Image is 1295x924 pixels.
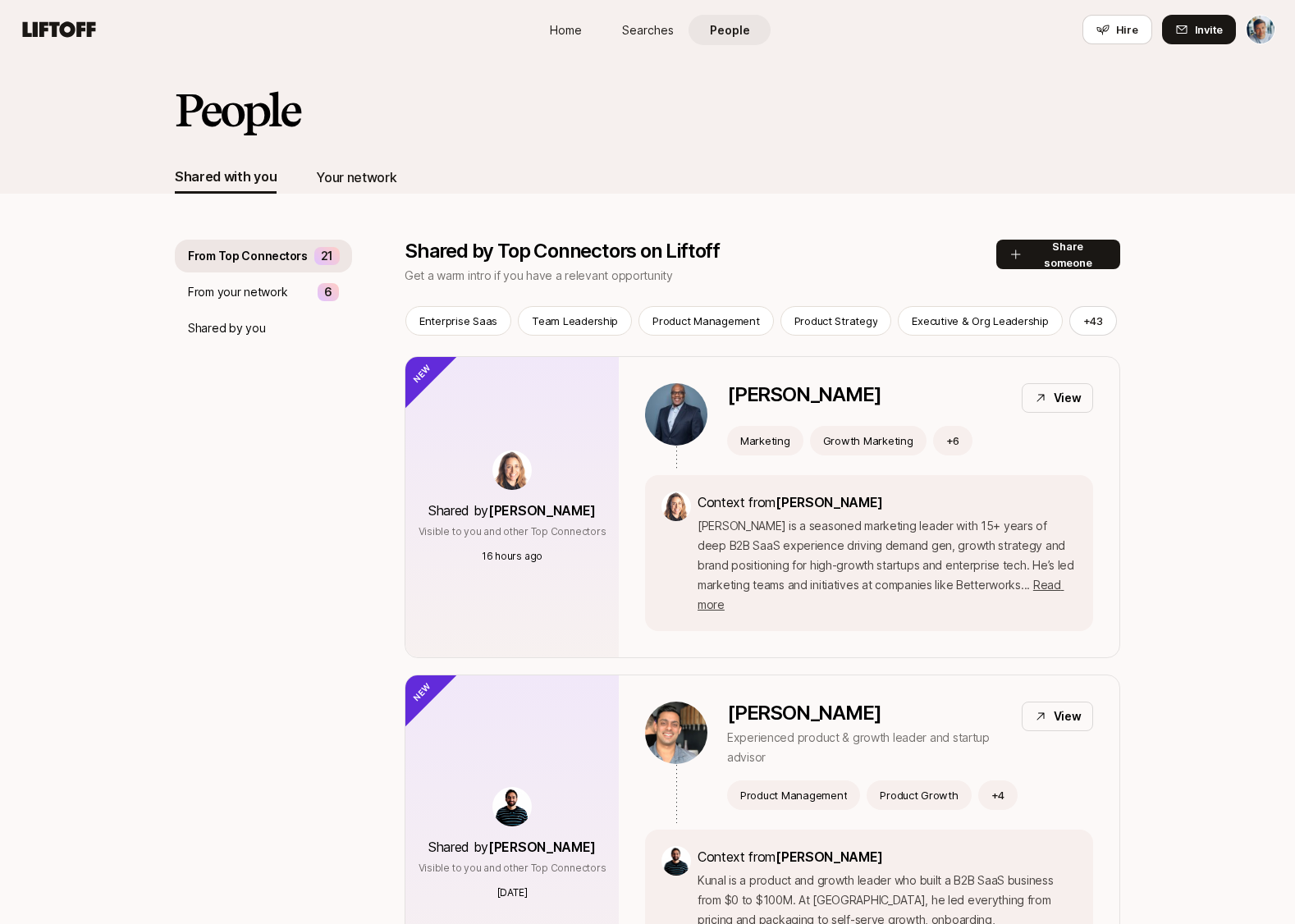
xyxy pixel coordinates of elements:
p: Context from [698,846,1077,867]
span: [PERSON_NAME] [776,494,883,510]
p: Product Strategy [794,313,878,329]
p: Marketing [740,432,790,449]
p: 21 [321,246,333,266]
img: 1cf5e339_9344_4c28_b1fe_dc3ceac21bee.jpg [645,702,707,764]
p: From Top Connectors [188,246,308,266]
p: [DATE] [497,885,528,900]
p: Shared by [428,836,596,858]
p: Experienced product & growth leader and startup advisor [727,728,1009,767]
p: View [1054,388,1082,408]
img: ACg8ocIkDTL3-aTJPCC6zF-UTLIXBF4K0l6XE8Bv4u6zd-KODelM=s160-c [492,787,532,826]
p: Executive & Org Leadership [912,313,1048,329]
p: Context from [698,492,1077,513]
div: Your network [316,167,396,188]
span: [PERSON_NAME] [488,502,596,519]
p: Product Management [740,787,847,803]
p: Shared by [428,500,596,521]
span: People [710,21,750,39]
div: New [378,329,459,410]
img: ACg8ocIkDTL3-aTJPCC6zF-UTLIXBF4K0l6XE8Bv4u6zd-KODelM=s160-c [661,846,691,876]
p: Visible to you and other Top Connectors [419,524,606,539]
p: 6 [324,282,332,302]
p: Shared by Top Connectors on Liftoff [405,240,720,263]
p: [PERSON_NAME] [727,702,1009,725]
span: Searches [622,21,674,39]
img: d4a00215_5f96_486f_9846_edc73dbf65d7.jpg [645,383,707,446]
button: +6 [933,426,973,455]
div: New [378,647,459,729]
p: Product Management [652,313,759,329]
span: Hire [1116,21,1138,38]
div: Shared with you [175,166,277,187]
p: From your network [188,282,287,302]
p: Growth Marketing [823,432,913,449]
img: 5b4e8e9c_3b7b_4d72_a69f_7f4659b27c66.jpg [661,492,691,521]
a: Searches [606,15,689,45]
p: [PERSON_NAME] [727,383,881,406]
p: [PERSON_NAME] is a seasoned marketing leader with 15+ years of deep B2B SaaS experience driving d... [698,516,1077,615]
span: [PERSON_NAME] [776,849,883,865]
button: +4 [978,780,1018,810]
button: Hire [1082,15,1152,44]
button: Your network [316,161,396,194]
p: 16 hours ago [482,549,542,564]
p: View [1054,707,1082,726]
p: Visible to you and other Top Connectors [419,861,606,876]
button: +43 [1069,306,1117,336]
p: Team Leadership [532,313,618,329]
a: People [689,15,771,45]
button: Invite [1162,15,1236,44]
button: Anton Sten [1246,15,1275,44]
button: Share someone [996,240,1120,269]
a: Shared by[PERSON_NAME]Visible to you and other Top Connectors16 hours ago[PERSON_NAME]ViewMarketi... [405,356,1120,658]
img: 5b4e8e9c_3b7b_4d72_a69f_7f4659b27c66.jpg [492,451,532,490]
span: [PERSON_NAME] [488,839,596,855]
p: Enterprise Saas [419,313,497,329]
a: Home [524,15,606,45]
img: Anton Sten [1247,16,1274,43]
button: Shared with you [175,161,277,194]
p: Shared by you [188,318,265,338]
p: Get a warm intro if you have a relevant opportunity [405,266,720,286]
h2: People [175,85,300,135]
span: Invite [1195,21,1223,38]
span: Home [550,21,582,39]
p: Product Growth [880,787,958,803]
